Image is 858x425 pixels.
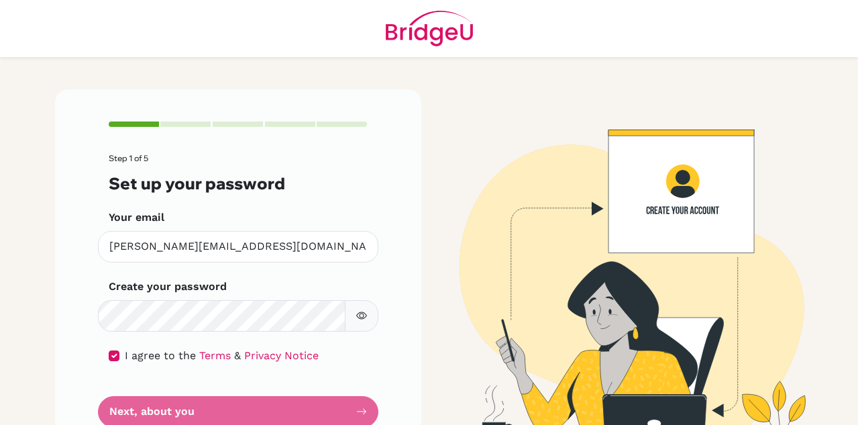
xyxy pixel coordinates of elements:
[125,349,196,362] span: I agree to the
[109,279,227,295] label: Create your password
[199,349,231,362] a: Terms
[109,209,164,226] label: Your email
[109,174,368,193] h3: Set up your password
[244,349,319,362] a: Privacy Notice
[234,349,241,362] span: &
[98,231,378,263] input: Insert your email*
[109,153,148,163] span: Step 1 of 5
